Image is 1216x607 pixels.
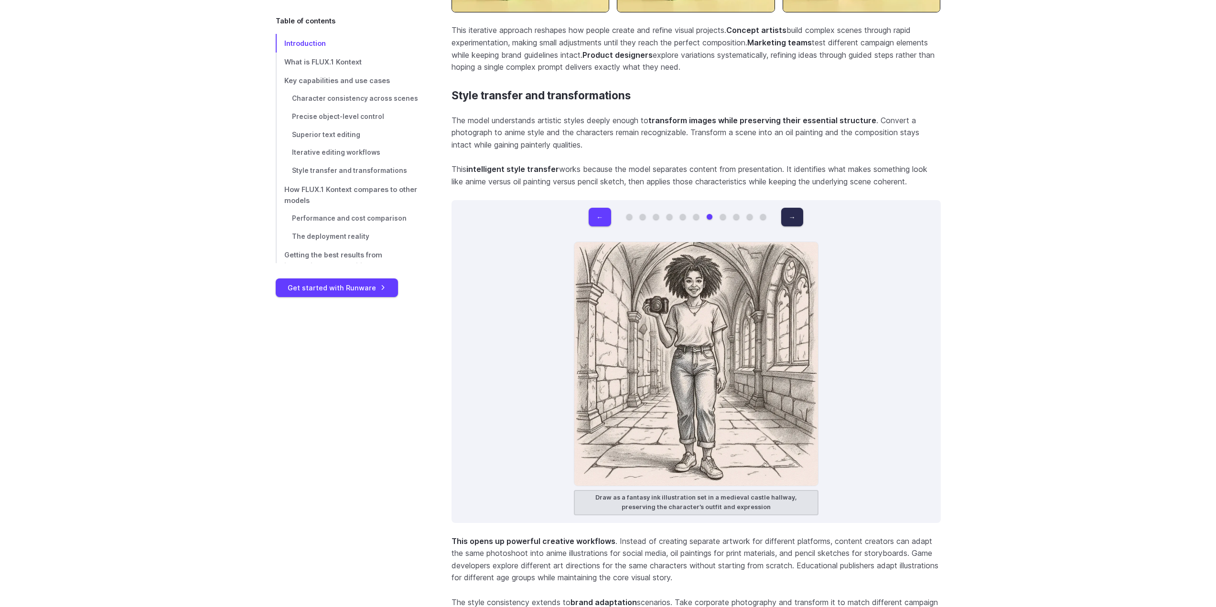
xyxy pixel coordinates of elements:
[284,58,362,66] span: What is FLUX.1 Kontext
[292,149,380,156] span: Iterative editing workflows
[292,167,407,174] span: Style transfer and transformations
[292,95,418,102] span: Character consistency across scenes
[276,278,398,297] a: Get started with Runware
[276,53,421,71] a: What is FLUX.1 Kontext
[574,490,818,515] figcaption: Draw as a fantasy ink illustration set in a medieval castle hallway, preserving the character’s o...
[781,208,803,226] button: →
[276,34,421,53] a: Introduction
[747,38,812,47] strong: Marketing teams
[276,210,421,228] a: Performance and cost comparison
[452,535,941,584] p: . Instead of creating separate artwork for different platforms, content creators can adapt the sa...
[680,214,686,220] button: Go to 5 of 11
[589,208,611,226] button: ←
[733,214,739,220] button: Go to 9 of 11
[284,251,382,270] span: Getting the best results from instruction-based editing
[292,131,360,138] span: Superior text editing
[693,214,699,220] button: Go to 6 of 11
[570,597,637,607] strong: brand adaptation
[582,50,653,60] strong: Product designers
[574,242,818,486] img: Young woman with natural curly hair, wearing a pale yellow t-shirt and high-waisted jeans, holdin...
[276,108,421,126] a: Precise object-level control
[653,214,659,220] button: Go to 3 of 11
[276,15,335,26] span: Table of contents
[760,214,766,220] button: Go to 11 of 11
[452,536,615,546] strong: This opens up powerful creative workflows
[276,228,421,246] a: The deployment reality
[276,90,421,108] a: Character consistency across scenes
[276,180,421,210] a: How FLUX.1 Kontext compares to other models
[276,144,421,162] a: Iterative editing workflows
[720,214,726,220] button: Go to 8 of 11
[667,214,672,220] button: Go to 4 of 11
[452,115,941,151] p: The model understands artistic styles deeply enough to . Convert a photograph to anime style and ...
[276,246,421,276] a: Getting the best results from instruction-based editing
[707,214,712,220] button: Go to 7 of 11
[747,214,753,220] button: Go to 10 of 11
[292,113,384,120] span: Precise object-level control
[452,89,631,102] a: Style transfer and transformations
[648,116,876,125] strong: transform images while preserving their essential structure
[626,214,632,220] button: Go to 1 of 11
[466,164,559,174] strong: intelligent style transfer
[292,233,369,240] span: The deployment reality
[276,126,421,144] a: Superior text editing
[452,163,941,188] p: This works because the model separates content from presentation. It identifies what makes someth...
[640,214,646,220] button: Go to 2 of 11
[276,162,421,180] a: Style transfer and transformations
[276,71,421,90] a: Key capabilities and use cases
[726,25,786,35] strong: Concept artists
[292,214,407,222] span: Performance and cost comparison
[284,39,326,47] span: Introduction
[452,24,941,73] p: This iterative approach reshapes how people create and refine visual projects. build complex scen...
[284,185,417,204] span: How FLUX.1 Kontext compares to other models
[284,76,390,85] span: Key capabilities and use cases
